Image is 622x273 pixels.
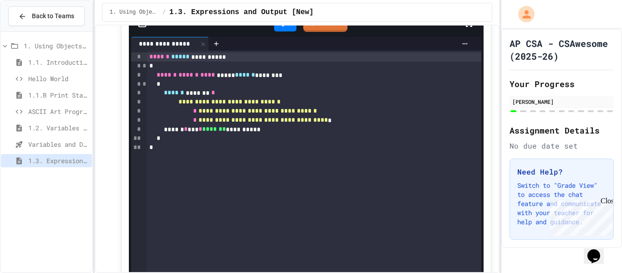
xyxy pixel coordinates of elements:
span: 1.2. Variables and Data Types [28,123,88,133]
span: / [163,9,166,16]
span: Variables and Data Types - Quiz [28,139,88,149]
span: 1. Using Objects and Methods [24,41,88,51]
h3: Need Help? [517,166,606,177]
button: Back to Teams [8,6,85,26]
p: Switch to "Grade View" to access the chat feature and communicate with your teacher for help and ... [517,181,606,227]
span: 1.1.B Print Statements [28,90,88,100]
span: 1.3. Expressions and Output [New] [28,156,88,165]
div: [PERSON_NAME] [512,98,611,106]
span: 1. Using Objects and Methods [110,9,159,16]
div: My Account [509,4,537,25]
span: 1.1. Introduction to Algorithms, Programming, and Compilers [28,57,88,67]
iframe: chat widget [546,197,613,236]
h1: AP CSA - CSAwesome (2025-26) [510,37,614,62]
span: 1.3. Expressions and Output [New] [169,7,314,18]
span: Hello World [28,74,88,83]
span: ASCII Art Program [28,107,88,116]
div: No due date set [510,140,614,151]
span: Back to Teams [32,11,74,21]
h2: Assignment Details [510,124,614,137]
iframe: chat widget [584,237,613,264]
h2: Your Progress [510,77,614,90]
div: Chat with us now!Close [4,4,63,58]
